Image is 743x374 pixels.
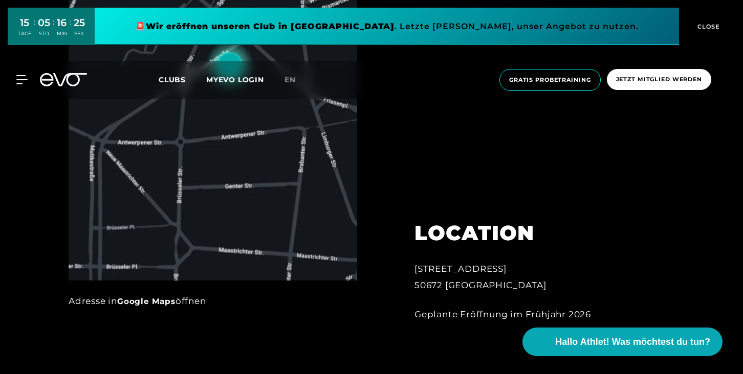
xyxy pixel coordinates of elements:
[206,75,264,84] a: MYEVO LOGIN
[57,30,67,37] div: MIN
[414,261,640,294] div: [STREET_ADDRESS] 50672 [GEOGRAPHIC_DATA]
[285,75,296,84] span: en
[38,30,50,37] div: STD
[34,16,35,43] div: :
[117,296,176,306] a: Google Maps
[555,335,710,349] span: Hallo Athlet! Was möchtest du tun?
[70,16,71,43] div: :
[18,15,31,30] div: 15
[74,30,85,37] div: SEK
[57,15,67,30] div: 16
[38,15,50,30] div: 05
[496,69,604,91] a: Gratis Probetraining
[159,75,186,84] span: Clubs
[522,328,723,356] button: Hallo Athlet! Was möchtest du tun?
[159,75,206,84] a: Clubs
[69,293,357,309] div: Adresse in öffnen
[18,30,31,37] div: TAGE
[74,15,85,30] div: 25
[414,306,640,322] div: Geplante Eröffnung im Frühjahr 2026
[53,16,54,43] div: :
[679,8,735,45] button: CLOSE
[414,221,640,245] h2: LOCATION
[616,75,702,84] span: Jetzt Mitglied werden
[695,22,720,31] span: CLOSE
[604,69,714,91] a: Jetzt Mitglied werden
[285,74,308,86] a: en
[509,76,591,84] span: Gratis Probetraining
